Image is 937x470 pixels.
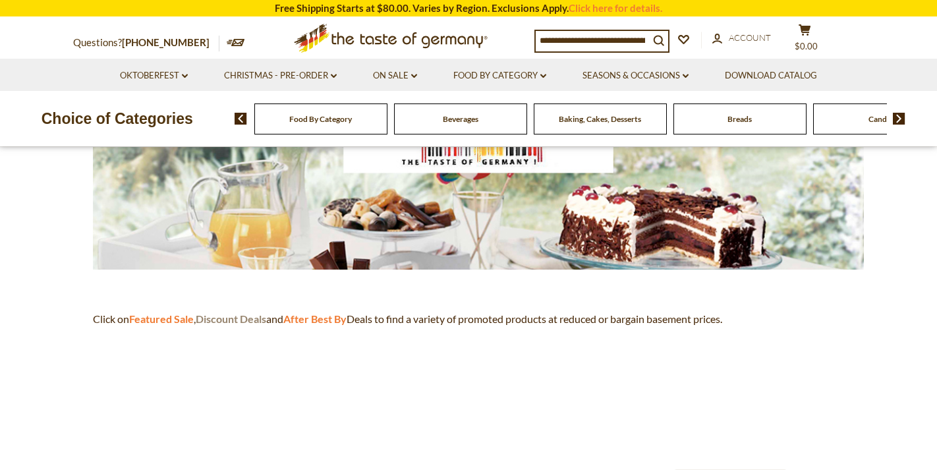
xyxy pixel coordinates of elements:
a: Click here for details. [569,2,662,14]
img: previous arrow [235,113,247,125]
span: Account [729,32,771,43]
a: Seasons & Occasions [582,69,689,83]
a: Baking, Cakes, Desserts [559,114,641,124]
span: $0.00 [795,41,818,51]
a: Discount Deals [196,312,266,325]
a: After Best By [283,312,347,325]
a: Account [712,31,771,45]
a: Beverages [443,114,478,124]
a: Food By Category [289,114,352,124]
a: Oktoberfest [120,69,188,83]
a: On Sale [373,69,417,83]
a: Breads [727,114,752,124]
button: $0.00 [785,24,824,57]
img: next arrow [893,113,905,125]
a: [PHONE_NUMBER] [122,36,210,48]
a: Download Catalog [725,69,817,83]
img: the-taste-of-germany-barcode-3.jpg [93,76,864,270]
a: Featured Sale [129,312,194,325]
a: Candy [868,114,891,124]
p: Questions? [73,34,219,51]
a: Christmas - PRE-ORDER [224,69,337,83]
span: Click on , and Deals to find a variety of promoted products at reduced or bargain basement prices. [93,312,722,325]
a: Food By Category [453,69,546,83]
